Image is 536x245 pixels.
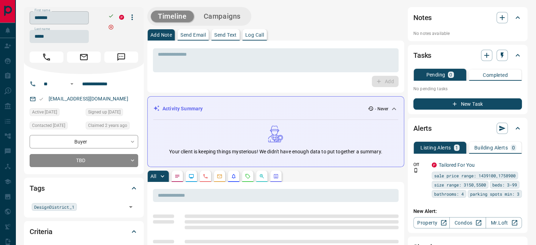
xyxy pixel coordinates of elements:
[35,27,50,31] label: Last name
[413,123,432,134] h2: Alerts
[35,8,50,13] label: First name
[413,120,522,137] div: Alerts
[30,122,82,131] div: Thu Nov 24 2022
[434,190,464,197] span: bathrooms: 4
[32,122,65,129] span: Contacted [DATE]
[169,148,382,155] p: Your client is keeping things mysterious! We didn't have enough data to put together a summary.
[434,172,516,179] span: sale price range: 1439100,1758900
[413,98,522,110] button: New Task
[245,32,264,37] p: Log Call
[119,15,124,20] div: property.ca
[231,173,236,179] svg: Listing Alerts
[245,173,251,179] svg: Requests
[273,173,279,179] svg: Agent Actions
[174,173,180,179] svg: Notes
[426,72,445,77] p: Pending
[413,47,522,64] div: Tasks
[449,72,452,77] p: 0
[180,32,206,37] p: Send Email
[30,223,138,240] div: Criteria
[151,11,194,22] button: Timeline
[474,145,508,150] p: Building Alerts
[455,145,458,150] p: 1
[150,32,172,37] p: Add Note
[217,173,222,179] svg: Emails
[439,162,475,168] a: Tailored For You
[34,203,74,210] span: DesignDistrict_1
[413,30,522,37] p: No notes available
[86,108,138,118] div: Fri Nov 18 2022
[86,122,138,131] div: Fri Nov 18 2022
[32,109,57,116] span: Active [DATE]
[67,51,101,63] span: Email
[39,97,44,102] svg: Email Valid
[30,183,44,194] h2: Tags
[30,226,53,237] h2: Criteria
[259,173,265,179] svg: Opportunities
[30,135,138,148] div: Buyer
[375,106,388,112] p: - Never
[470,190,519,197] span: parking spots min: 3
[413,9,522,26] div: Notes
[512,145,515,150] p: 0
[413,84,522,94] p: No pending tasks
[486,217,522,228] a: Mr.Loft
[214,32,237,37] p: Send Text
[413,168,418,173] svg: Push Notification Only
[68,80,76,88] button: Open
[413,161,427,168] p: Off
[49,96,128,102] a: [EMAIL_ADDRESS][DOMAIN_NAME]
[197,11,248,22] button: Campaigns
[104,51,138,63] span: Message
[153,102,398,115] div: Activity Summary- Never
[203,173,208,179] svg: Calls
[413,50,431,61] h2: Tasks
[30,180,138,197] div: Tags
[449,217,486,228] a: Condos
[30,154,138,167] div: TBD
[30,51,63,63] span: Call
[88,109,121,116] span: Signed up [DATE]
[434,181,486,188] span: size range: 3150,5500
[432,163,437,167] div: property.ca
[413,208,522,215] p: New Alert:
[162,105,203,112] p: Activity Summary
[189,173,194,179] svg: Lead Browsing Activity
[413,217,450,228] a: Property
[88,122,127,129] span: Claimed 2 years ago
[483,73,508,78] p: Completed
[420,145,451,150] p: Listing Alerts
[126,202,136,212] button: Open
[492,181,517,188] span: beds: 3-99
[150,174,156,179] p: All
[413,12,432,23] h2: Notes
[30,108,82,118] div: Fri Nov 18 2022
